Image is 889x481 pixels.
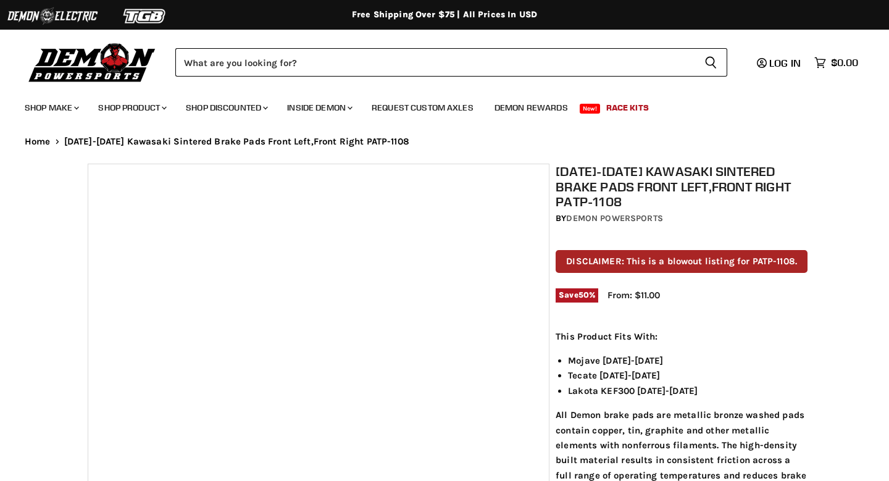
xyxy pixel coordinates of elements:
a: Request Custom Axles [362,95,483,120]
ul: Main menu [15,90,855,120]
form: Product [175,48,727,77]
a: Demon Powersports [566,213,662,224]
input: Search [175,48,695,77]
button: Search [695,48,727,77]
span: Save % [556,288,598,302]
a: Race Kits [597,95,658,120]
a: Inside Demon [278,95,360,120]
img: TGB Logo 2 [99,4,191,28]
span: From: $11.00 [607,290,660,301]
a: Shop Make [15,95,86,120]
div: by [556,212,808,225]
span: 50 [578,290,589,299]
a: Shop Product [89,95,174,120]
h1: [DATE]-[DATE] Kawasaki Sintered Brake Pads Front Left,Front Right PATP-1108 [556,164,808,209]
a: Shop Discounted [177,95,275,120]
a: Home [25,136,51,147]
span: New! [580,104,601,114]
p: This Product Fits With: [556,329,808,344]
span: $0.00 [831,57,858,69]
li: Tecate [DATE]-[DATE] [568,368,808,383]
a: Demon Rewards [485,95,577,120]
img: Demon Electric Logo 2 [6,4,99,28]
span: Log in [769,57,801,69]
a: $0.00 [808,54,864,72]
p: DISCLAIMER: This is a blowout listing for PATP-1108. [556,250,808,273]
li: Lakota KEF300 [DATE]-[DATE] [568,383,808,398]
li: Mojave [DATE]-[DATE] [568,353,808,368]
img: Demon Powersports [25,40,160,84]
a: Log in [751,57,808,69]
span: [DATE]-[DATE] Kawasaki Sintered Brake Pads Front Left,Front Right PATP-1108 [64,136,409,147]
